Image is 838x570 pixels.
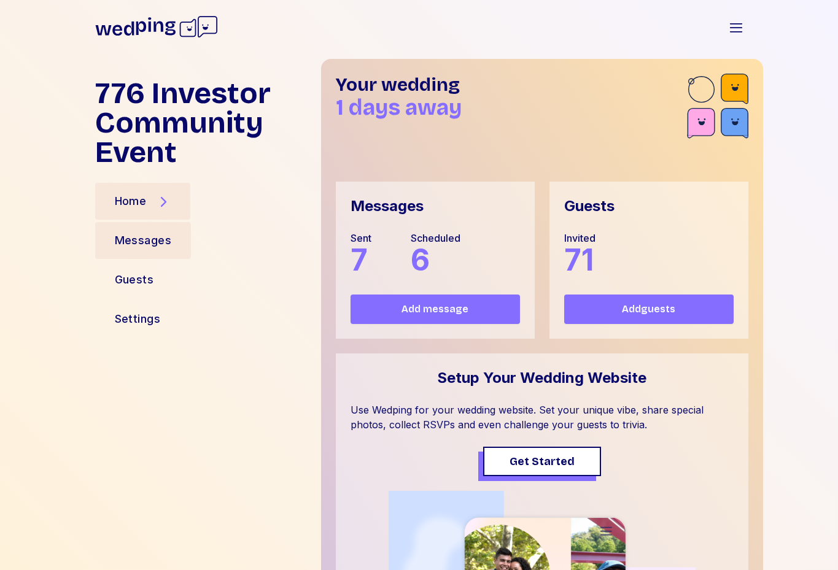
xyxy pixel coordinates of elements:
[115,193,147,210] div: Home
[336,94,462,121] span: 1 days away
[564,231,596,245] div: Invited
[95,79,311,167] h1: 776 Investor Community Event
[564,196,615,216] div: Guests
[411,242,430,278] span: 6
[351,231,371,245] div: Sent
[437,368,646,388] div: Setup Your Wedding Website
[336,74,687,96] h1: Your wedding
[115,271,154,288] div: Guests
[564,242,594,278] span: 71
[402,302,468,317] span: Add message
[564,295,734,324] button: Addguests
[483,447,601,476] button: Get Started
[351,402,734,432] div: Use Wedping for your wedding website. Set your unique vibe, share special photos, collect RSVPs a...
[351,295,520,324] button: Add message
[687,74,748,142] img: guest-accent-br.svg
[115,232,172,249] div: Messages
[351,242,368,278] span: 7
[351,196,424,216] div: Messages
[510,453,575,470] span: Get Started
[411,231,460,245] div: Scheduled
[622,302,675,317] span: Add guests
[115,310,161,328] div: Settings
